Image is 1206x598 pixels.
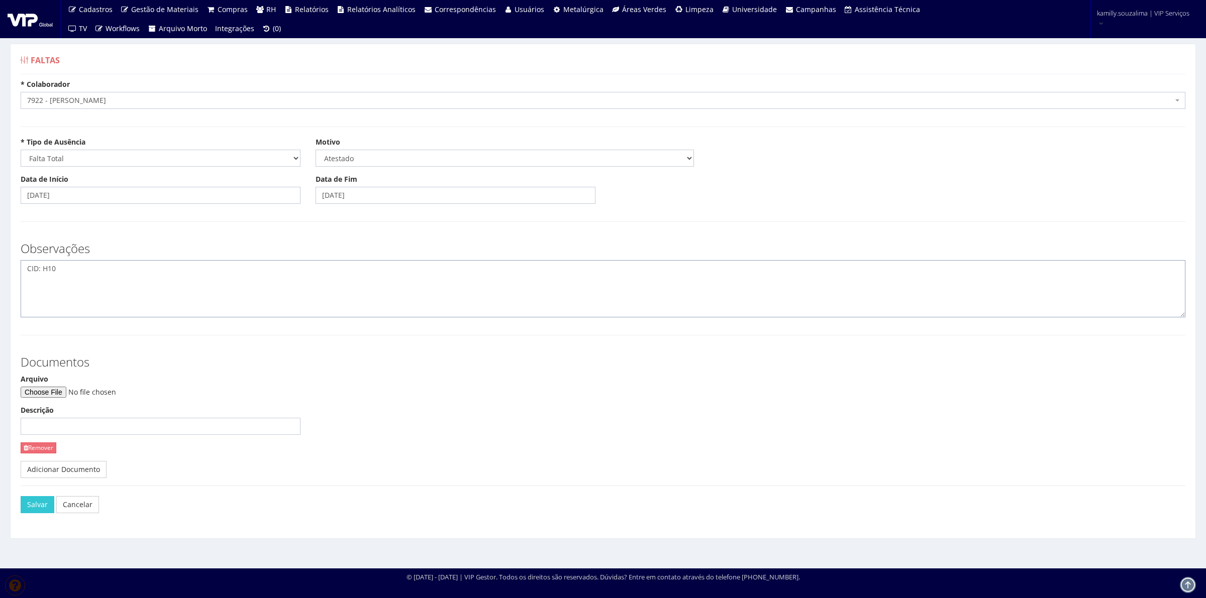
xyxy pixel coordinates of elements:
label: Data de Início [21,174,68,184]
span: Relatórios Analíticos [347,5,416,14]
span: Limpeza [685,5,714,14]
label: * Colaborador [21,79,70,89]
a: Adicionar Documento [21,461,107,478]
span: Faltas [31,55,60,66]
a: (0) [258,19,285,38]
span: Áreas Verdes [622,5,666,14]
img: logo [8,12,53,27]
a: TV [64,19,91,38]
a: Remover [21,442,56,453]
label: * Tipo de Ausência [21,137,85,147]
span: Campanhas [796,5,836,14]
label: Data de Fim [316,174,357,184]
span: (0) [273,24,281,33]
span: Assistência Técnica [855,5,920,14]
label: Motivo [316,137,340,147]
label: Descrição [21,405,54,415]
span: Metalúrgica [563,5,604,14]
h3: Documentos [21,355,1185,369]
span: Arquivo Morto [159,24,207,33]
a: Cancelar [56,496,99,513]
div: © [DATE] - [DATE] | VIP Gestor. Todos os direitos são reservados. Dúvidas? Entre em contato atrav... [407,572,800,582]
span: Cadastros [79,5,113,14]
span: Usuários [515,5,544,14]
a: Integrações [211,19,258,38]
button: Salvar [21,496,54,513]
span: RH [266,5,276,14]
span: kamilly.souzalima | VIP Serviços [1097,8,1189,18]
label: Arquivo [21,374,48,384]
span: TV [79,24,87,33]
span: Relatórios [295,5,329,14]
a: Workflows [91,19,144,38]
h3: Observações [21,242,1185,255]
span: Gestão de Materiais [131,5,198,14]
span: Compras [218,5,248,14]
span: 7922 - JEFFERSON DOS SANTOS ROSA [21,92,1185,109]
a: Arquivo Morto [144,19,211,38]
span: Universidade [732,5,777,14]
span: 7922 - JEFFERSON DOS SANTOS ROSA [27,95,1173,105]
span: Correspondências [435,5,496,14]
span: Workflows [106,24,140,33]
span: Integrações [215,24,254,33]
